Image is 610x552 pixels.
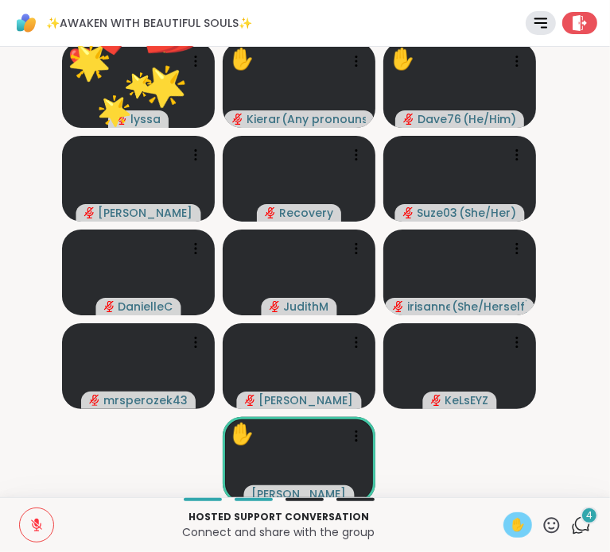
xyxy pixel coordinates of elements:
[13,10,40,37] img: ShareWell Logomark
[232,114,243,125] span: audio-muted
[279,205,333,221] span: Recovery
[452,299,526,315] span: ( She/Herself )
[103,392,188,408] span: mrsperozek43
[84,207,95,218] span: audio-muted
[247,111,280,127] span: Kieran
[259,392,354,408] span: [PERSON_NAME]
[64,510,494,524] p: Hosted support conversation
[119,299,173,315] span: DanielleC
[463,111,516,127] span: ( He/Him )
[46,15,252,31] span: ✨AWAKEN WITH BEAUTIFUL SOULS✨
[265,207,276,218] span: audio-muted
[407,299,450,315] span: irisanne
[252,486,347,502] span: [PERSON_NAME]
[245,395,256,406] span: audio-muted
[270,301,281,312] span: audio-muted
[418,111,461,127] span: Dave76
[510,515,526,535] span: ✋
[282,111,366,127] span: ( Any pronouns )
[64,524,494,540] p: Connect and share with the group
[104,301,115,312] span: audio-muted
[229,419,254,450] div: ✋
[403,114,414,125] span: audio-muted
[393,301,404,312] span: audio-muted
[390,44,415,75] div: ✋
[229,44,254,75] div: ✋
[89,395,100,406] span: audio-muted
[431,395,442,406] span: audio-muted
[445,392,489,408] span: KeLsEYZ
[403,207,414,218] span: audio-muted
[74,71,153,149] button: 🌟
[460,205,517,221] span: ( She/Her )
[586,509,593,523] span: 4
[418,205,458,221] span: Suze03
[107,54,170,117] button: 🌟
[99,205,193,221] span: [PERSON_NAME]
[284,299,329,315] span: JudithM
